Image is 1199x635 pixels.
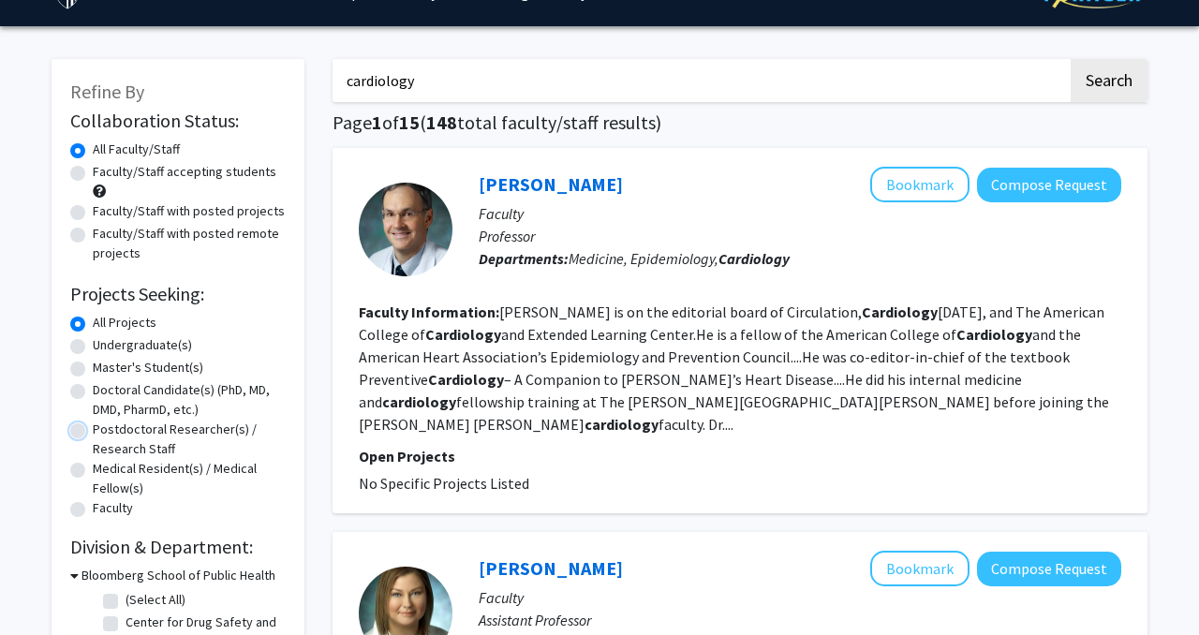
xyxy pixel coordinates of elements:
label: Master's Student(s) [93,358,203,377]
h1: Page of ( total faculty/staff results) [333,111,1147,134]
label: Faculty/Staff with posted projects [93,201,285,221]
label: All Projects [93,313,156,332]
a: [PERSON_NAME] [479,172,623,196]
b: Cardiology [862,303,938,321]
span: No Specific Projects Listed [359,474,529,493]
label: Undergraduate(s) [93,335,192,355]
iframe: Chat [14,551,80,621]
input: Search Keywords [333,59,1068,102]
label: All Faculty/Staff [93,140,180,159]
p: Faculty [479,586,1121,609]
span: 148 [426,111,457,134]
label: Medical Resident(s) / Medical Fellow(s) [93,459,286,498]
button: Compose Request to Stacey Schott [977,552,1121,586]
h2: Collaboration Status: [70,110,286,132]
b: Cardiology [718,249,790,268]
p: Assistant Professor [479,609,1121,631]
b: Faculty Information: [359,303,499,321]
b: Departments: [479,249,569,268]
span: Refine By [70,80,144,103]
fg-read-more: [PERSON_NAME] is on the editorial board of Circulation, [DATE], and The American College of and E... [359,303,1109,434]
button: Add Roger Blumenthal to Bookmarks [870,167,970,202]
button: Add Stacey Schott to Bookmarks [870,551,970,586]
label: Postdoctoral Researcher(s) / Research Staff [93,420,286,459]
span: Medicine, Epidemiology, [569,249,790,268]
b: cardiology [585,415,659,434]
b: Cardiology [956,325,1032,344]
span: 15 [399,111,420,134]
p: Professor [479,225,1121,247]
label: (Select All) [126,590,185,610]
label: Doctoral Candidate(s) (PhD, MD, DMD, PharmD, etc.) [93,380,286,420]
h3: Bloomberg School of Public Health [81,566,275,585]
h2: Projects Seeking: [70,283,286,305]
a: [PERSON_NAME] [479,556,623,580]
p: Faculty [479,202,1121,225]
label: Faculty/Staff with posted remote projects [93,224,286,263]
b: Cardiology [425,325,501,344]
p: Open Projects [359,445,1121,467]
span: 1 [372,111,382,134]
b: Cardiology [428,370,504,389]
label: Faculty/Staff accepting students [93,162,276,182]
button: Search [1071,59,1147,102]
button: Compose Request to Roger Blumenthal [977,168,1121,202]
b: cardiology [382,392,456,411]
h2: Division & Department: [70,536,286,558]
label: Faculty [93,498,133,518]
